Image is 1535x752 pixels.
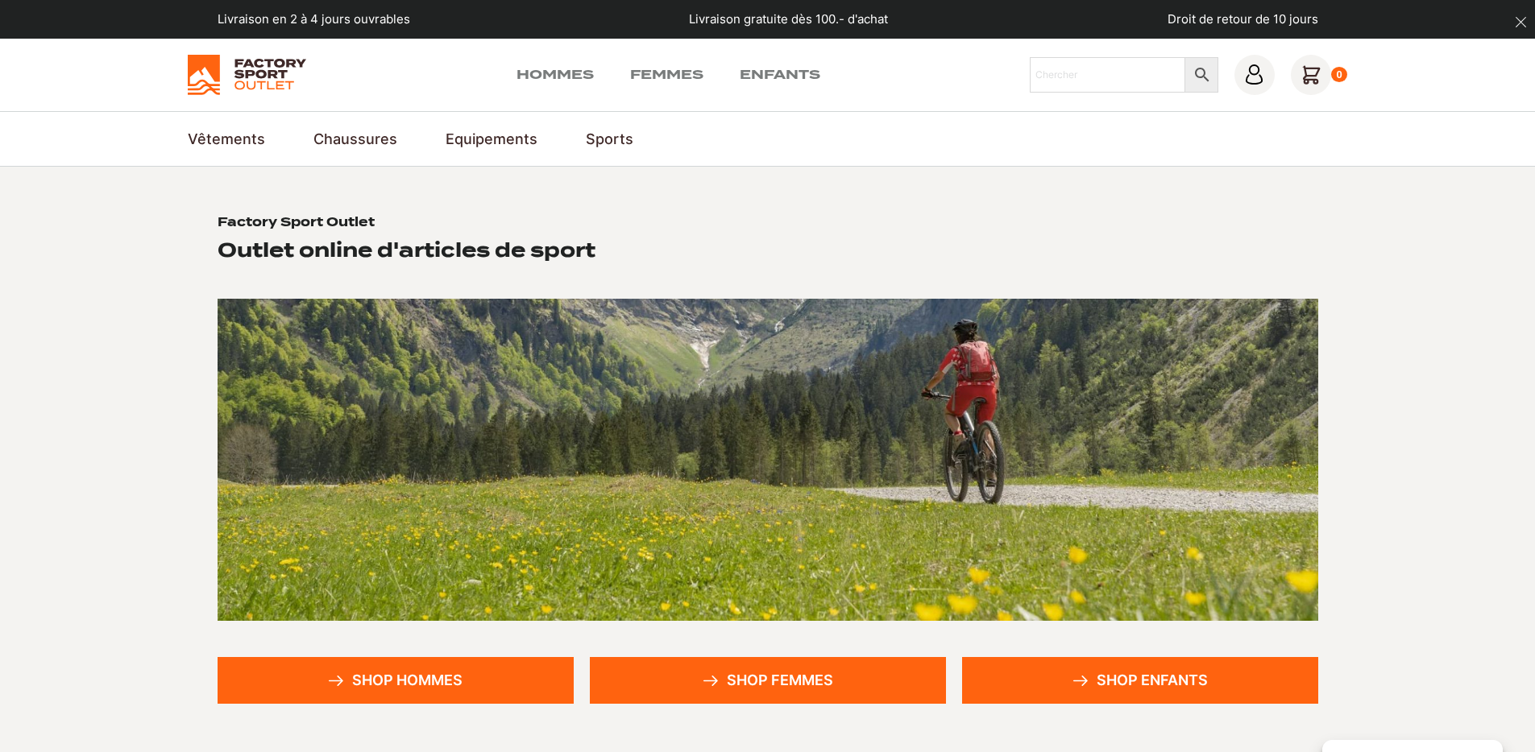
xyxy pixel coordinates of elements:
h2: Outlet online d'articles de sport [218,238,595,262]
a: Enfants [740,65,820,85]
p: Livraison gratuite dès 100.- d'achat [689,10,888,29]
p: Livraison en 2 à 4 jours ouvrables [218,10,410,29]
a: Hommes [517,65,594,85]
a: Shop femmes [590,657,946,704]
a: Shop enfants [962,657,1318,704]
a: Vêtements [188,128,265,150]
img: Factory Sport Outlet [188,55,306,95]
p: Droit de retour de 10 jours [1168,10,1318,29]
div: 0 [1331,67,1348,83]
input: Chercher [1030,57,1185,93]
a: Shop hommes [218,657,574,704]
a: Chaussures [313,128,397,150]
a: Sports [586,128,633,150]
h1: Factory Sport Outlet [218,215,375,231]
a: Femmes [630,65,703,85]
a: Equipements [446,128,537,150]
button: dismiss [1507,8,1535,36]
